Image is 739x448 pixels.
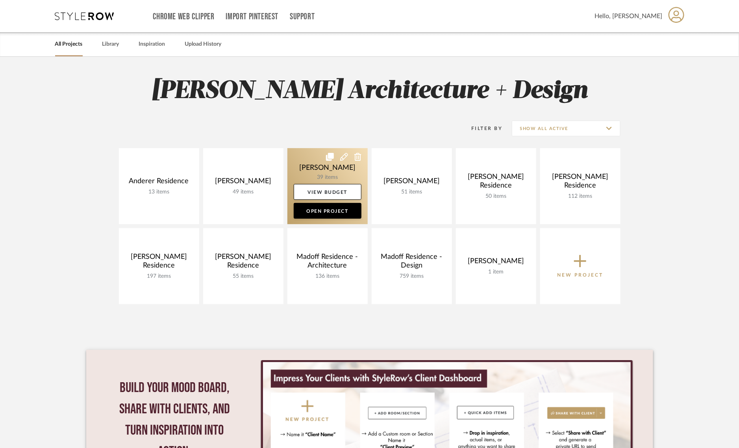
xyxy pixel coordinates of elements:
[86,76,653,106] h2: [PERSON_NAME] Architecture + Design
[209,177,277,189] div: [PERSON_NAME]
[226,13,278,20] a: Import Pinterest
[378,273,446,280] div: 759 items
[462,269,530,275] div: 1 item
[540,228,620,304] button: New Project
[461,125,503,132] div: Filter By
[378,177,446,189] div: [PERSON_NAME]
[55,39,83,50] a: All Projects
[153,13,215,20] a: Chrome Web Clipper
[462,193,530,200] div: 50 items
[209,273,277,280] div: 55 items
[378,253,446,273] div: Madoff Residence - Design
[546,173,614,193] div: [PERSON_NAME] Residence
[294,273,361,280] div: 136 items
[139,39,165,50] a: Inspiration
[378,189,446,195] div: 51 items
[294,203,361,219] a: Open Project
[294,253,361,273] div: Madoff Residence - Architecture
[546,193,614,200] div: 112 items
[290,13,315,20] a: Support
[125,177,193,189] div: Anderer Residence
[102,39,119,50] a: Library
[185,39,222,50] a: Upload History
[125,189,193,195] div: 13 items
[209,189,277,195] div: 49 items
[462,257,530,269] div: [PERSON_NAME]
[294,184,361,200] a: View Budget
[557,271,603,279] p: New Project
[125,273,193,280] div: 197 items
[125,253,193,273] div: [PERSON_NAME] Residence
[209,253,277,273] div: [PERSON_NAME] Residence
[595,11,663,21] span: Hello, [PERSON_NAME]
[462,173,530,193] div: [PERSON_NAME] Residence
